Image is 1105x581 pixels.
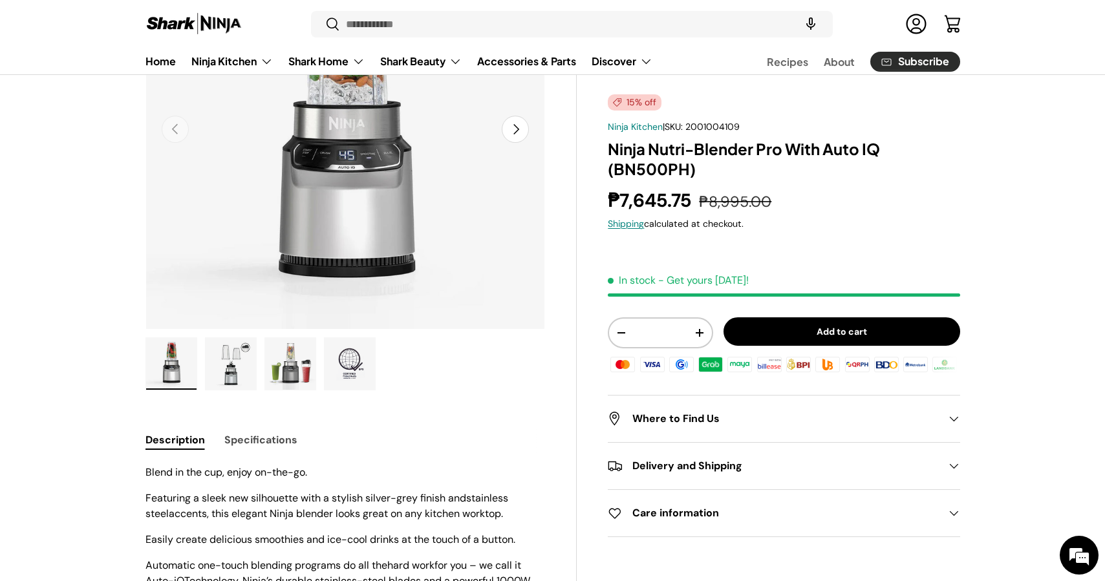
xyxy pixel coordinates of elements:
summary: Care information [608,491,960,537]
strong: ₱7,645.75 [608,188,694,213]
span: Automatic one-touch blending programs do all the [145,558,387,572]
span: stainless steel [145,491,508,520]
summary: Shark Home [281,48,372,74]
img: grabpay [696,355,725,374]
img: qrph [842,355,871,374]
img: ninja-nutri-blender-pro-with-auto-iq-silver-with-sample-food-content-full-view-sharkninja-philipp... [146,338,197,390]
img: gcash [667,355,696,374]
a: Shipping [608,218,644,230]
span: Easily create delicious smoothies and ice-cool drinks at the touch of a button. [145,533,515,546]
h2: Care information [608,506,939,522]
img: metrobank [901,355,930,374]
span: Blend in the cup, enjoy on-the-go. [145,465,307,479]
div: calculated at checkout. [608,218,960,231]
img: billease [755,355,784,374]
img: maya [725,355,754,374]
img: Shark Ninja Philippines [145,12,242,37]
summary: Ninja Kitchen [184,48,281,74]
a: Ninja Kitchen [608,121,663,132]
span: | [663,121,740,132]
h2: Delivery and Shipping [608,459,939,474]
a: Subscribe [870,52,960,72]
a: About [824,49,855,74]
span: SKU: [665,121,683,132]
img: master [608,355,637,374]
img: ubp [813,355,842,374]
summary: Delivery and Shipping [608,443,960,490]
span: Subscribe [898,57,949,67]
nav: Primary [145,48,652,74]
button: Add to cart [724,317,960,346]
summary: Discover [584,48,660,74]
nav: Secondary [736,48,960,74]
a: Accessories & Parts [477,48,576,74]
a: Recipes [767,49,808,74]
s: ₱8,995.00 [699,192,771,211]
speech-search-button: Search by voice [790,10,831,39]
a: Home [145,48,176,74]
span: 15% off [608,94,661,111]
summary: Where to Find Us [608,396,960,443]
img: Ninja Nutri-Blender Pro With Auto IQ (BN500PH) [265,338,316,390]
span: accents, this elegant Ninja blender looks great on any kitchen worktop. [169,507,503,520]
button: Specifications [224,425,297,454]
h1: Ninja Nutri-Blender Pro With Auto IQ (BN500PH) [608,139,960,179]
img: bdo [872,355,901,374]
span: 2001004109 [685,121,740,132]
img: ninja-nutri-blender-pro-with-auto-iq-silve-parts-view-sharkninja-philippines [206,338,256,390]
img: visa [638,355,666,374]
img: bpi [784,355,813,374]
img: Ninja Nutri-Blender Pro With Auto IQ (BN500PH) [325,338,375,390]
img: landbank [930,355,959,374]
button: Description [145,425,205,454]
span: In stock [608,273,656,287]
span: hard work [387,558,434,572]
h2: Where to Find Us [608,412,939,427]
span: Featuring a sleek new silhouette with a stylish silver-grey finish and [145,491,466,505]
summary: Shark Beauty [372,48,469,74]
p: - Get yours [DATE]! [658,273,749,287]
